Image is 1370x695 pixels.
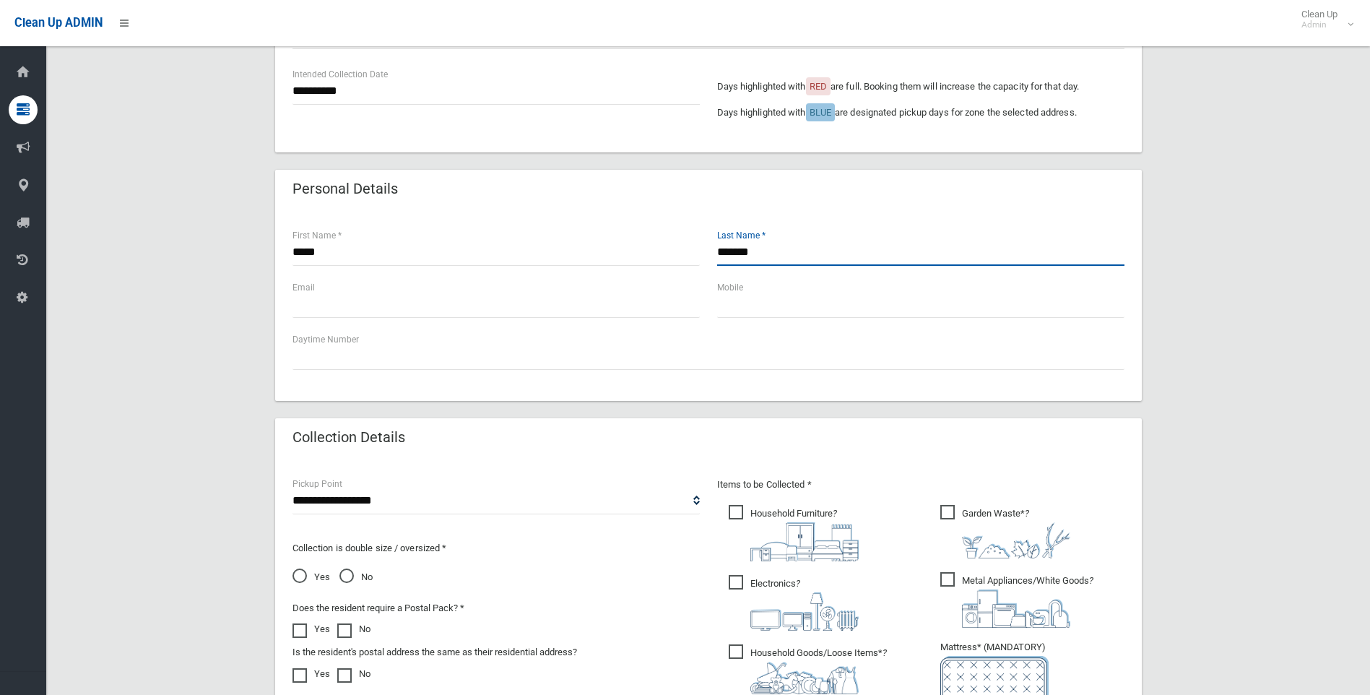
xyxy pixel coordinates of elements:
[750,662,859,694] img: b13cc3517677393f34c0a387616ef184.png
[292,665,330,683] label: Yes
[810,81,827,92] span: RED
[717,104,1124,121] p: Days highlighted with are designated pickup days for zone the selected address.
[275,175,415,203] header: Personal Details
[750,578,859,631] i: ?
[292,540,700,557] p: Collection is double size / oversized *
[292,621,330,638] label: Yes
[750,508,859,561] i: ?
[810,107,831,118] span: BLUE
[14,16,103,30] span: Clean Up ADMIN
[962,575,1093,628] i: ?
[940,572,1093,628] span: Metal Appliances/White Goods
[292,644,577,661] label: Is the resident's postal address the same as their residential address?
[940,505,1070,558] span: Garden Waste*
[337,621,370,638] label: No
[750,592,859,631] img: 394712a680b73dbc3d2a6a3a7ffe5a07.png
[1294,9,1352,30] span: Clean Up
[717,78,1124,95] p: Days highlighted with are full. Booking them will increase the capacity for that day.
[337,665,370,683] label: No
[339,569,373,586] span: No
[750,647,887,694] i: ?
[750,522,859,561] img: aa9efdbe659d29b613fca23ba79d85cb.png
[292,569,330,586] span: Yes
[1301,20,1338,30] small: Admin
[962,508,1070,558] i: ?
[292,600,464,617] label: Does the resident require a Postal Pack? *
[729,575,859,631] span: Electronics
[729,505,859,561] span: Household Furniture
[717,476,1124,493] p: Items to be Collected *
[962,522,1070,558] img: 4fd8a5c772b2c999c83690221e5242e0.png
[962,590,1070,628] img: 36c1b0289cb1767239cdd3de9e694f19.png
[275,423,422,452] header: Collection Details
[729,644,887,694] span: Household Goods/Loose Items*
